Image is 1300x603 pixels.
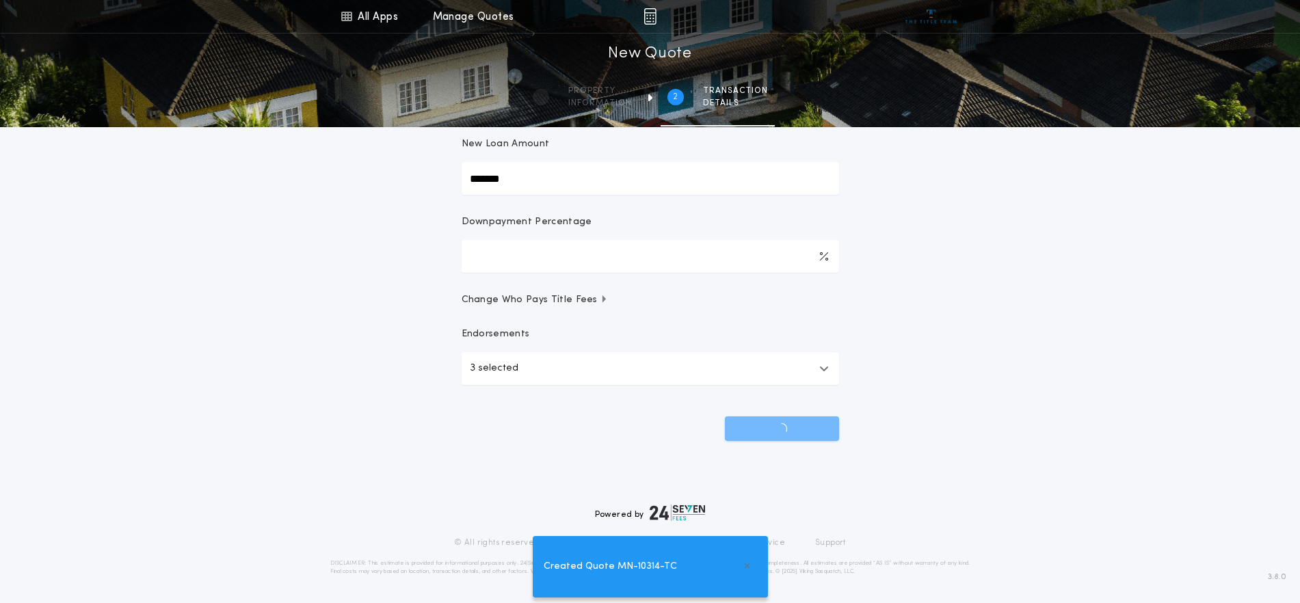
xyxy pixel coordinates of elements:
button: 3 selected [462,352,839,385]
p: New Loan Amount [462,137,550,151]
span: Property [568,85,632,96]
p: Downpayment Percentage [462,215,592,229]
span: Created Quote MN-10314-TC [544,559,677,574]
img: img [644,8,656,25]
h2: 2 [673,92,678,103]
div: Powered by [595,505,706,521]
input: New Loan Amount [462,162,839,195]
img: logo [650,505,706,521]
img: vs-icon [905,10,957,23]
span: Change Who Pays Title Fees [462,293,609,307]
span: Transaction [703,85,768,96]
p: 3 selected [470,360,518,377]
button: Change Who Pays Title Fees [462,293,839,307]
span: information [568,98,632,109]
h1: New Quote [608,43,691,65]
p: Endorsements [462,327,839,341]
span: details [703,98,768,109]
input: Downpayment Percentage [462,240,839,273]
